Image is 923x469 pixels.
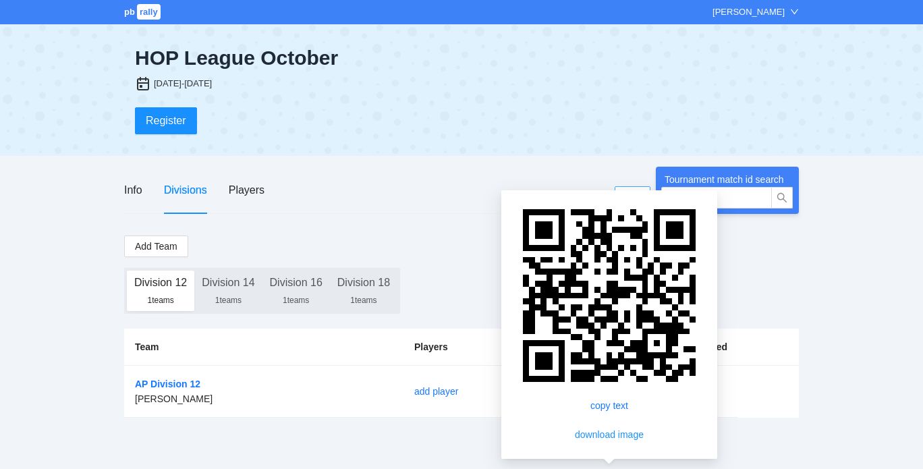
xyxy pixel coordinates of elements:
[134,295,187,306] div: 1 teams
[124,7,135,17] span: pb
[270,295,323,306] div: 1 teams
[124,182,142,198] div: Info
[414,339,578,354] div: Players
[154,77,212,90] div: [DATE]-[DATE]
[771,187,793,209] button: search
[124,7,163,17] a: pbrally
[590,400,628,411] a: copy text
[625,190,640,204] span: QR
[137,4,161,20] span: rally
[564,424,654,445] button: download image
[337,271,390,295] div: Division 18
[135,379,200,389] a: AP Division 12
[575,427,644,442] span: download image
[790,7,799,16] span: down
[134,271,187,295] div: Division 12
[135,339,393,354] div: Team
[712,5,785,19] div: [PERSON_NAME]
[615,186,650,208] button: QR
[202,295,254,306] div: 1 teams
[135,107,197,134] button: Register
[146,112,186,129] span: Register
[135,239,177,254] span: Add Team
[229,182,264,198] div: Players
[337,295,390,306] div: 1 teams
[124,236,188,257] button: Add Team
[270,271,323,295] div: Division 16
[772,192,792,203] span: search
[135,46,518,70] div: HOP League October
[164,182,207,198] div: Divisions
[135,391,393,406] div: [PERSON_NAME]
[202,271,254,295] div: Division 14
[414,386,458,397] a: add player
[661,172,793,187] div: Tournament match id search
